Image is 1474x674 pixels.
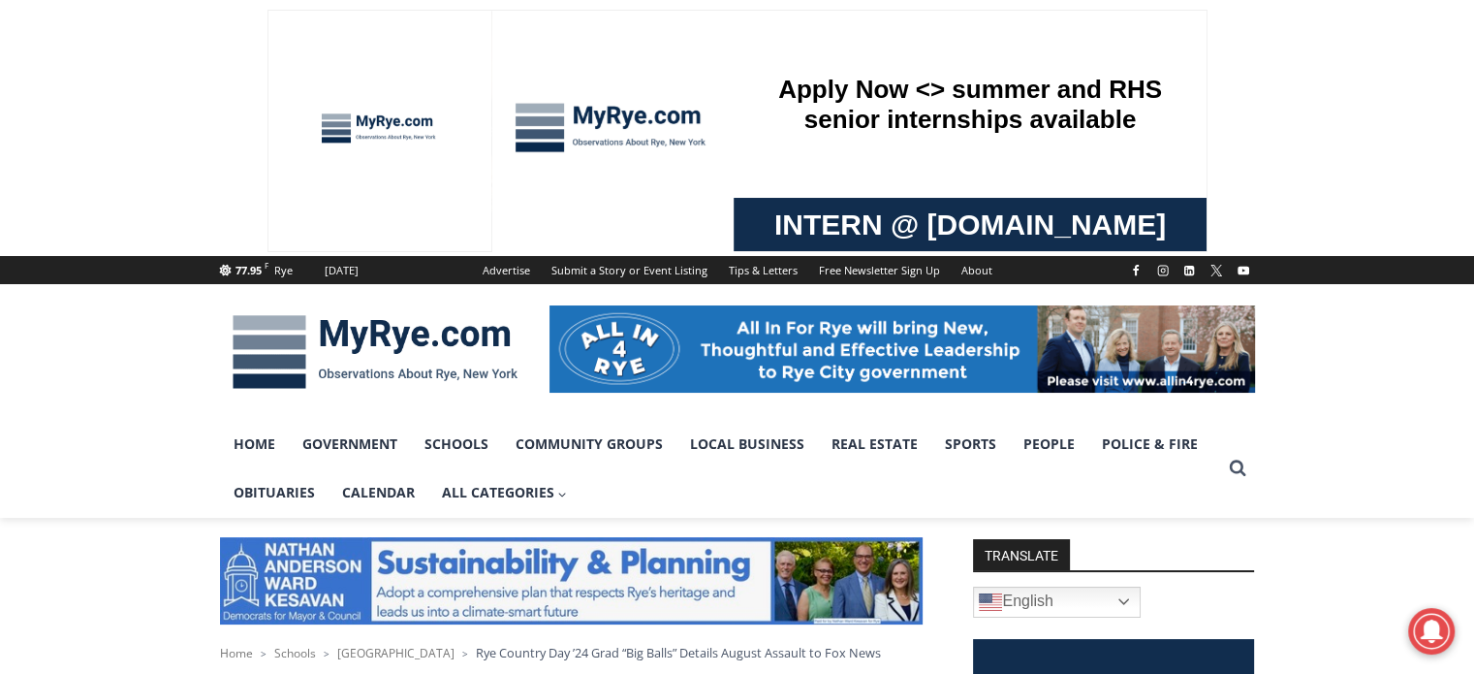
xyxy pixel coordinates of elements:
[203,54,270,178] div: Two by Two Animal Haven & The Nature Company: The Wild World of Animals
[1205,259,1228,282] a: X
[476,644,881,661] span: Rye Country Day ’24 Grad “Big Balls” Details August Assault to Fox News
[220,468,329,517] a: Obituaries
[466,188,939,241] a: Intern @ [DOMAIN_NAME]
[220,302,530,402] img: MyRye.com
[472,256,541,284] a: Advertise
[226,183,235,203] div: 6
[462,647,468,660] span: >
[274,645,316,661] a: Schools
[951,256,1003,284] a: About
[507,193,898,237] span: Intern @ [DOMAIN_NAME]
[220,420,1220,518] nav: Primary Navigation
[541,256,718,284] a: Submit a Story or Event Listing
[235,263,262,277] span: 77.95
[1010,420,1088,468] a: People
[931,420,1010,468] a: Sports
[973,539,1070,570] strong: TRANSLATE
[16,195,248,240] h4: [PERSON_NAME] Read Sanctuary Fall Fest: [DATE]
[324,647,329,660] span: >
[808,256,951,284] a: Free Newsletter Sign Up
[216,183,221,203] div: /
[220,643,923,662] nav: Breadcrumbs
[1,193,280,241] a: [PERSON_NAME] Read Sanctuary Fall Fest: [DATE]
[265,260,268,271] span: F
[502,420,676,468] a: Community Groups
[337,645,455,661] a: [GEOGRAPHIC_DATA]
[818,420,931,468] a: Real Estate
[329,468,428,517] a: Calendar
[325,262,359,279] div: [DATE]
[676,420,818,468] a: Local Business
[261,647,267,660] span: >
[549,305,1255,393] img: All in for Rye
[1124,259,1147,282] a: Facebook
[220,420,289,468] a: Home
[1177,259,1201,282] a: Linkedin
[973,587,1141,618] a: English
[274,262,293,279] div: Rye
[428,468,581,517] button: Child menu of All Categories
[1220,451,1255,486] button: View Search Form
[411,420,502,468] a: Schools
[289,420,411,468] a: Government
[718,256,808,284] a: Tips & Letters
[1232,259,1255,282] a: YouTube
[1088,420,1211,468] a: Police & Fire
[489,1,916,188] div: Apply Now <> summer and RHS senior internships available
[472,256,1003,284] nav: Secondary Navigation
[979,591,1002,614] img: en
[1151,259,1175,282] a: Instagram
[220,645,253,661] a: Home
[203,183,211,203] div: 6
